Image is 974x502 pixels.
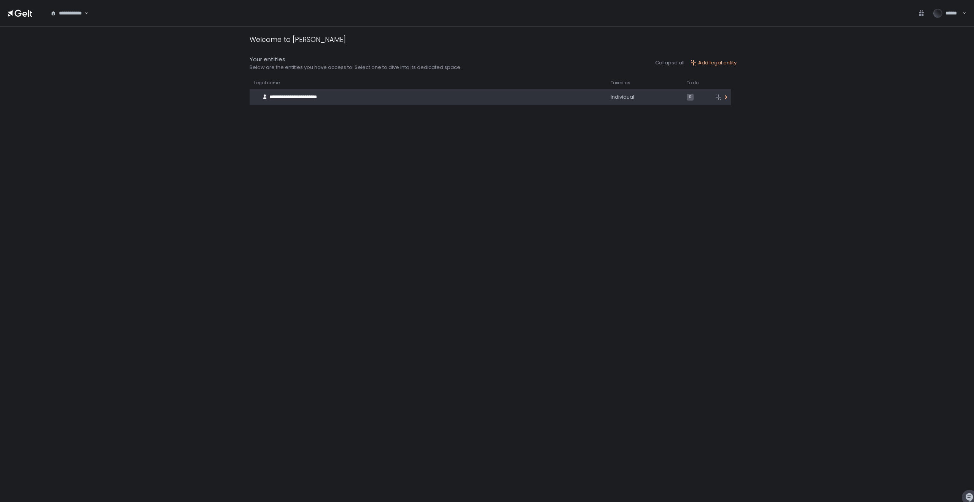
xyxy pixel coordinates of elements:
button: Collapse all [655,59,684,66]
div: Individual [611,94,678,101]
div: Below are the entities you have access to. Select one to dive into its dedicated space. [250,64,462,71]
span: Legal name [254,80,280,86]
div: Your entities [250,55,462,64]
div: Search for option [46,5,88,21]
div: Welcome to [PERSON_NAME] [250,34,346,45]
span: To do [687,80,699,86]
input: Search for option [83,10,84,17]
span: 0 [687,94,694,101]
button: Add legal entity [691,59,737,66]
span: Taxed as [611,80,630,86]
